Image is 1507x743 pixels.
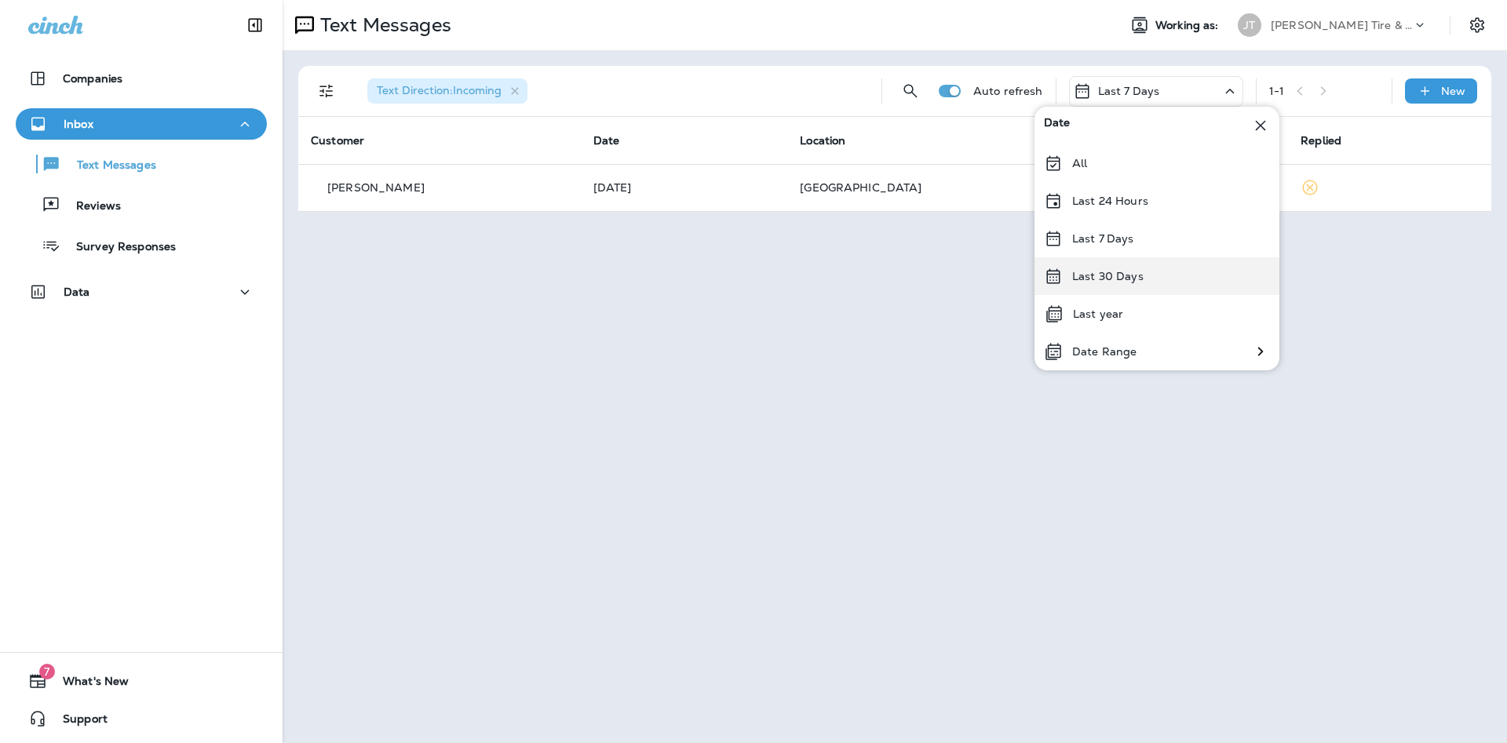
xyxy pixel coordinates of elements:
[367,78,527,104] div: Text Direction:Incoming
[233,9,277,41] button: Collapse Sidebar
[60,240,176,255] p: Survey Responses
[593,181,775,194] p: Sep 22, 2025 01:43 PM
[1072,345,1137,358] p: Date Range
[1271,19,1412,31] p: [PERSON_NAME] Tire & Auto
[1463,11,1491,39] button: Settings
[16,703,267,734] button: Support
[1072,157,1087,169] p: All
[1301,133,1341,148] span: Replied
[895,75,926,107] button: Search Messages
[1072,270,1144,282] p: Last 30 Days
[16,276,267,308] button: Data
[61,158,156,173] p: Text Messages
[16,188,267,221] button: Reviews
[1441,85,1465,97] p: New
[800,180,921,195] span: [GEOGRAPHIC_DATA]
[311,75,342,107] button: Filters
[47,712,108,731] span: Support
[1238,13,1261,37] div: JT
[800,133,845,148] span: Location
[39,664,55,679] span: 7
[327,181,425,194] p: [PERSON_NAME]
[64,286,90,298] p: Data
[314,13,451,37] p: Text Messages
[1098,85,1160,97] p: Last 7 Days
[16,665,267,697] button: 7What's New
[1269,85,1284,97] div: 1 - 1
[47,675,129,694] span: What's New
[1044,116,1071,135] span: Date
[16,148,267,180] button: Text Messages
[64,118,93,130] p: Inbox
[16,63,267,94] button: Companies
[973,85,1043,97] p: Auto refresh
[60,199,121,214] p: Reviews
[377,83,502,97] span: Text Direction : Incoming
[16,229,267,262] button: Survey Responses
[63,72,122,85] p: Companies
[1072,195,1148,207] p: Last 24 Hours
[593,133,620,148] span: Date
[1155,19,1222,32] span: Working as:
[1073,308,1123,320] p: Last year
[1072,232,1134,245] p: Last 7 Days
[311,133,364,148] span: Customer
[16,108,267,140] button: Inbox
